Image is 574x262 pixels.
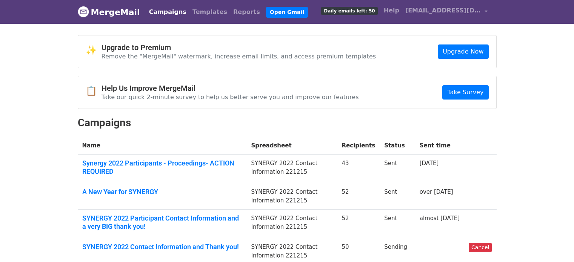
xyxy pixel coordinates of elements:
td: SYNERGY 2022 Contact Information 221215 [246,155,337,183]
a: SYNERGY 2022 Participant Contact Information and a very BIG thank you! [82,214,242,230]
p: Take our quick 2-minute survey to help us better serve you and improve our features [102,93,359,101]
a: Help [381,3,402,18]
h2: Campaigns [78,116,497,129]
a: almost [DATE] [420,215,460,222]
th: Name [78,137,247,155]
a: Templates [189,5,230,20]
a: [DATE] [420,160,439,167]
p: Remove the "MergeMail" watermark, increase email limits, and access premium templates [102,52,376,60]
span: Daily emails left: 50 [321,7,377,15]
a: Take Survey [442,85,488,100]
h4: Upgrade to Premium [102,43,376,52]
h4: Help Us Improve MergeMail [102,84,359,93]
th: Status [380,137,415,155]
span: 📋 [86,86,102,97]
img: MergeMail logo [78,6,89,17]
a: over [DATE] [420,188,453,195]
td: Sent [380,210,415,238]
span: ✨ [86,45,102,56]
td: Sent [380,155,415,183]
a: A New Year for SYNERGY [82,188,242,196]
a: MergeMail [78,4,140,20]
td: 43 [337,155,380,183]
th: Recipients [337,137,380,155]
a: Daily emails left: 50 [318,3,380,18]
td: SYNERGY 2022 Contact Information 221215 [246,210,337,238]
a: Cancel [469,243,492,252]
td: Sent [380,183,415,210]
td: 52 [337,183,380,210]
th: Spreadsheet [246,137,337,155]
a: Synergy 2022 Participants - Proceedings- ACTION REQUIRED [82,159,242,175]
td: 52 [337,210,380,238]
a: SYNERGY 2022 Contact Information and Thank you! [82,243,242,251]
a: Open Gmail [266,7,308,18]
span: [EMAIL_ADDRESS][DOMAIN_NAME] [405,6,481,15]
a: Reports [230,5,263,20]
a: Upgrade Now [438,44,488,59]
a: Campaigns [146,5,189,20]
iframe: Chat Widget [536,226,574,262]
th: Sent time [415,137,464,155]
td: SYNERGY 2022 Contact Information 221215 [246,183,337,210]
a: [EMAIL_ADDRESS][DOMAIN_NAME] [402,3,491,21]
